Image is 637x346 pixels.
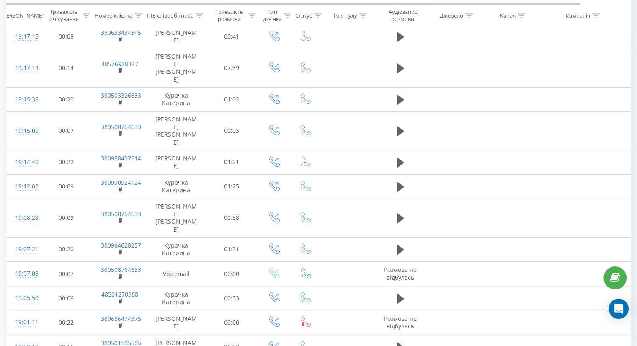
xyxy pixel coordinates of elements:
[40,199,93,238] td: 00:09
[566,12,590,19] div: Кампанія
[206,49,258,88] td: 07:39
[15,154,32,170] div: 19:14:40
[147,310,206,335] td: [PERSON_NAME]
[101,178,141,186] a: 380990924124
[500,12,516,19] div: Канал
[1,12,44,19] div: [PERSON_NAME]
[40,286,93,310] td: 00:06
[384,266,417,281] span: Розмова не відбулась
[40,24,93,49] td: 00:08
[147,12,193,19] div: ПІБ співробітника
[15,266,32,282] div: 19:07:08
[206,310,258,335] td: 00:00
[15,28,32,45] div: 19:17:15
[40,237,93,261] td: 00:20
[147,262,206,286] td: Voicemail
[213,9,246,23] div: Тривалість розмови
[15,290,32,306] div: 19:05:50
[15,91,32,108] div: 19:15:38
[147,199,206,238] td: [PERSON_NAME] [PERSON_NAME]
[101,315,141,323] a: 380666474375
[147,49,206,88] td: [PERSON_NAME] [PERSON_NAME]
[101,266,141,274] a: 380508764633
[440,12,463,19] div: Джерело
[101,210,141,218] a: 380508764633
[40,174,93,199] td: 00:09
[384,315,417,330] span: Розмова не відбулась
[101,290,138,298] a: 48501270368
[147,150,206,174] td: [PERSON_NAME]
[15,123,32,139] div: 19:15:09
[101,60,138,68] a: 48576928327
[206,174,258,199] td: 01:25
[147,286,206,310] td: Курочка Катерина
[101,241,141,249] a: 380994628257
[147,111,206,150] td: [PERSON_NAME] [PERSON_NAME]
[40,310,93,335] td: 00:22
[206,24,258,49] td: 00:41
[206,87,258,111] td: 01:02
[40,49,93,88] td: 00:14
[206,111,258,150] td: 00:03
[47,9,80,23] div: Тривалість очікування
[206,150,258,174] td: 01:21
[206,199,258,238] td: 00:58
[101,154,141,162] a: 380968437614
[101,123,141,131] a: 380508764633
[95,12,132,19] div: Номер клієнта
[15,178,32,195] div: 19:12:03
[40,150,93,174] td: 00:22
[334,12,357,19] div: Ім'я пулу
[15,210,32,226] div: 19:08:28
[15,60,32,76] div: 19:17:14
[147,24,206,49] td: [PERSON_NAME]
[382,9,423,23] div: Аудіозапис розмови
[206,286,258,310] td: 00:53
[206,262,258,286] td: 00:00
[206,237,258,261] td: 01:31
[40,87,93,111] td: 00:20
[147,237,206,261] td: Курочка Катерина
[40,111,93,150] td: 00:07
[15,241,32,258] div: 19:07:21
[263,9,282,23] div: Тип дзвінка
[147,87,206,111] td: Курочка Катерина
[101,91,141,99] a: 380503326833
[15,314,32,331] div: 19:01:11
[147,174,206,199] td: Курочка Катерина
[101,28,141,36] a: 380633434345
[295,12,312,19] div: Статус
[609,299,629,319] div: Open Intercom Messenger
[40,262,93,286] td: 00:07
